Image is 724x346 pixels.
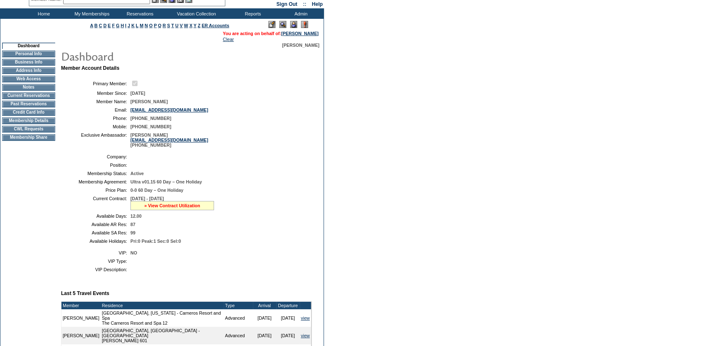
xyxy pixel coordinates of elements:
a: ER Accounts [201,23,229,28]
td: Web Access [2,76,55,82]
a: N [145,23,148,28]
td: Available AR Res: [64,222,127,227]
a: M [140,23,143,28]
a: H [121,23,124,28]
span: :: [303,1,306,7]
td: Member Since: [64,91,127,96]
span: [PHONE_NUMBER] [130,116,171,121]
a: view [301,333,310,338]
a: I [125,23,126,28]
span: [PHONE_NUMBER] [130,124,171,129]
span: 12.00 [130,214,142,219]
span: [PERSON_NAME] [PHONE_NUMBER] [130,132,208,148]
a: E [108,23,111,28]
td: [DATE] [253,327,276,344]
a: F [112,23,115,28]
a: T [171,23,174,28]
img: pgTtlDashboard.gif [61,48,228,64]
td: VIP Type: [64,259,127,264]
td: Address Info [2,67,55,74]
img: Log Concern/Member Elevation [301,21,308,28]
td: Past Reservations [2,101,55,107]
td: Membership Share [2,134,55,141]
a: X [189,23,192,28]
a: Y [194,23,196,28]
td: Business Info [2,59,55,66]
span: Active [130,171,144,176]
td: Type [224,302,252,309]
td: Membership Agreement: [64,179,127,184]
a: A [90,23,93,28]
img: Impersonate [290,21,297,28]
span: Pri:0 Peak:1 Sec:0 Sel:0 [130,239,181,244]
a: G [116,23,119,28]
a: Q [158,23,161,28]
td: Available Days: [64,214,127,219]
td: Membership Status: [64,171,127,176]
span: [DATE] [130,91,145,96]
td: Exclusive Ambassador: [64,132,127,148]
td: Primary Member: [64,79,127,87]
td: [PERSON_NAME] [61,309,101,327]
td: Advanced [224,327,252,344]
td: Notes [2,84,55,91]
span: 87 [130,222,135,227]
a: Clear [223,37,234,42]
a: K [131,23,135,28]
a: Help [312,1,323,7]
b: Last 5 Travel Events [61,290,109,296]
a: R [163,23,166,28]
td: Residence [101,302,224,309]
td: Available Holidays: [64,239,127,244]
b: Member Account Details [61,65,120,71]
td: [GEOGRAPHIC_DATA], [GEOGRAPHIC_DATA] - [GEOGRAPHIC_DATA] [PERSON_NAME] 601 [101,327,224,344]
td: Departure [276,302,300,309]
span: [PERSON_NAME] [130,99,168,104]
span: 99 [130,230,135,235]
a: [PERSON_NAME] [281,31,319,36]
a: Sign Out [276,1,297,7]
a: D [103,23,107,28]
td: Membership Details [2,117,55,124]
a: S [167,23,170,28]
td: Vacation Collection [163,8,228,19]
td: Position: [64,163,127,168]
td: Phone: [64,116,127,121]
td: Reports [228,8,276,19]
a: O [149,23,153,28]
span: NO [130,250,137,255]
a: Z [198,23,201,28]
span: You are acting on behalf of: [223,31,319,36]
td: Member [61,302,101,309]
td: CWL Requests [2,126,55,132]
td: Arrival [253,302,276,309]
td: Available SA Res: [64,230,127,235]
a: V [180,23,183,28]
a: P [154,23,157,28]
a: W [184,23,188,28]
img: Edit Mode [268,21,275,28]
td: Company: [64,154,127,159]
td: VIP Description: [64,267,127,272]
td: Admin [276,8,324,19]
td: Member Name: [64,99,127,104]
td: Email: [64,107,127,112]
td: Current Contract: [64,196,127,210]
a: view [301,315,310,321]
span: [PERSON_NAME] [282,43,319,48]
td: Price Plan: [64,188,127,193]
span: [DATE] - [DATE] [130,196,164,201]
a: U [175,23,178,28]
td: Reservations [115,8,163,19]
td: [DATE] [253,309,276,327]
span: Ultra v01.15 60 Day – One Holiday [130,179,202,184]
td: [PERSON_NAME] [61,327,101,344]
a: [EMAIL_ADDRESS][DOMAIN_NAME] [130,137,208,142]
a: J [127,23,130,28]
td: Home [19,8,67,19]
td: Advanced [224,309,252,327]
td: Personal Info [2,51,55,57]
a: C [99,23,102,28]
td: Mobile: [64,124,127,129]
td: [DATE] [276,309,300,327]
